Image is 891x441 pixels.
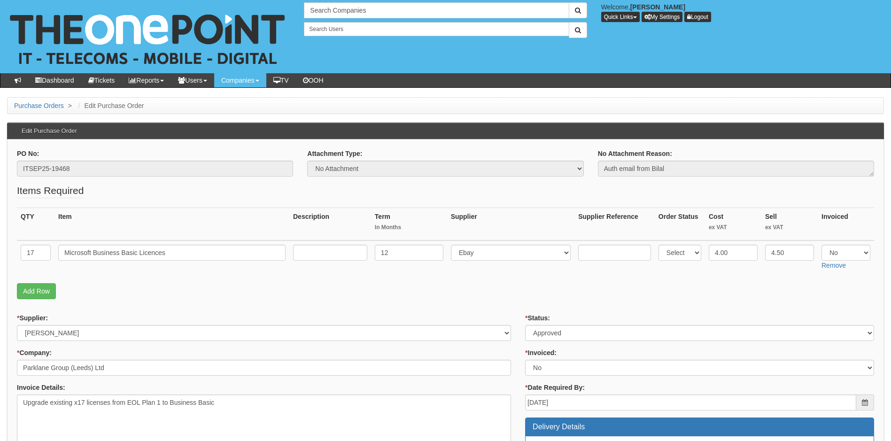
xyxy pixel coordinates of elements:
a: Purchase Orders [14,102,64,109]
input: Search Users [304,22,569,36]
th: Description [289,208,371,241]
a: Add Row [17,283,56,299]
input: Search Companies [304,2,569,18]
a: Companies [214,73,266,87]
a: Remove [821,262,846,269]
th: Supplier [447,208,575,241]
label: Invoice Details: [17,383,65,392]
h3: Delivery Details [533,423,867,431]
a: TV [266,73,296,87]
small: In Months [375,224,443,232]
small: ex VAT [709,224,758,232]
a: My Settings [642,12,683,22]
label: Supplier: [17,313,48,323]
label: PO No: [17,149,39,158]
th: Sell [761,208,818,241]
div: Welcome, [594,2,891,22]
small: ex VAT [765,224,814,232]
label: No Attachment Reason: [598,149,672,158]
textarea: Auth email from Bilal [598,161,874,177]
label: Invoiced: [525,348,557,357]
th: Term [371,208,447,241]
label: Status: [525,313,550,323]
legend: Items Required [17,184,84,198]
a: Reports [122,73,171,87]
label: Company: [17,348,52,357]
th: Invoiced [818,208,874,241]
button: Quick Links [601,12,640,22]
a: Users [171,73,214,87]
a: Tickets [81,73,122,87]
a: OOH [296,73,331,87]
th: QTY [17,208,54,241]
th: Cost [705,208,761,241]
th: Item [54,208,289,241]
label: Date Required By: [525,383,585,392]
span: > [66,102,74,109]
h3: Edit Purchase Order [17,123,82,139]
th: Supplier Reference [574,208,655,241]
li: Edit Purchase Order [76,101,144,110]
a: Dashboard [28,73,81,87]
b: [PERSON_NAME] [630,3,685,11]
th: Order Status [655,208,705,241]
label: Attachment Type: [307,149,362,158]
a: Logout [684,12,711,22]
